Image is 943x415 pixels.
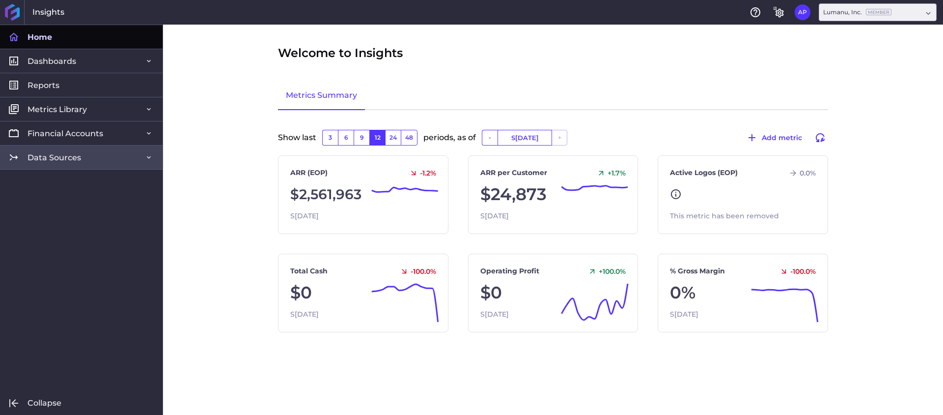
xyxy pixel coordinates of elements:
[482,130,498,146] button: -
[290,280,436,305] div: $0
[385,130,401,146] button: 24
[322,130,338,146] button: 3
[278,82,365,110] a: Metrics Summary
[593,169,626,178] div: +1.7 %
[480,168,547,178] a: ARR per Customer
[748,4,763,20] button: Help
[28,80,59,90] span: Reports
[819,3,937,21] div: Dropdown select
[670,266,725,276] a: % Gross Margin
[401,130,417,146] button: 48
[866,9,891,15] ins: Member
[405,169,436,178] div: -1.2 %
[584,267,626,276] div: +100.0 %
[278,130,828,155] div: Show last periods, as of
[795,4,810,20] button: User Menu
[785,169,816,178] div: 0.0 %
[28,152,81,163] span: Data Sources
[480,182,626,207] div: $24,873
[823,8,891,17] div: Lumanu, Inc.
[28,56,76,66] span: Dashboards
[278,44,403,62] span: Welcome to Insights
[369,130,385,146] button: 12
[290,182,436,207] div: $2,561,963
[771,4,787,20] button: General Settings
[670,211,816,221] div: This metric has been removed
[480,266,539,276] a: Operating Profit
[28,32,52,42] span: Home
[28,104,87,115] span: Metrics Library
[776,267,816,276] div: -100.0 %
[28,398,61,408] span: Collapse
[480,280,626,305] div: $0
[670,280,816,305] div: 0%
[290,266,328,276] a: Total Cash
[742,130,806,146] button: Add metric
[498,130,552,145] input: Select Date
[338,130,354,146] button: 6
[28,128,103,139] span: Financial Accounts
[396,267,436,276] div: -100.0 %
[670,168,738,178] a: Active Logos (EOP)
[290,168,328,178] a: ARR (EOP)
[354,130,369,146] button: 9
